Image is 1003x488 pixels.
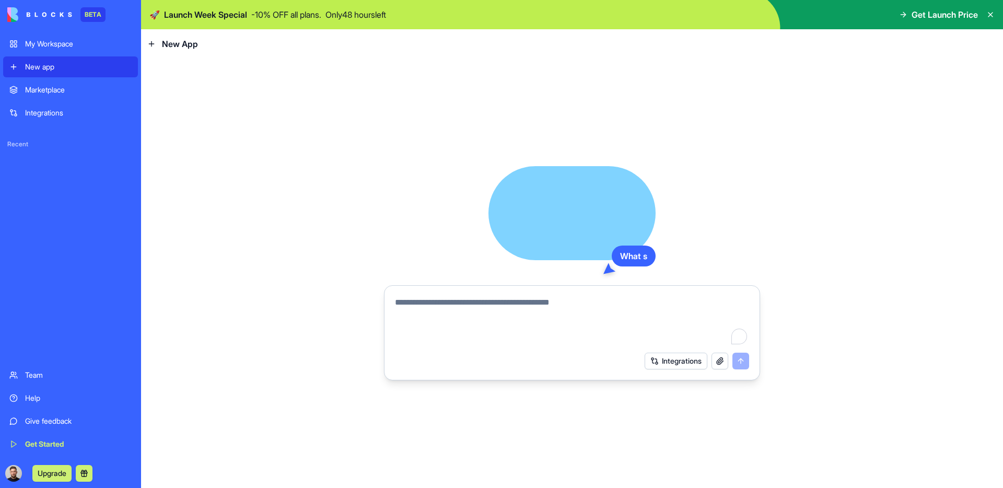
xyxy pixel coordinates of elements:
div: My Workspace [25,39,132,49]
p: - 10 % OFF all plans. [251,8,321,21]
a: Marketplace [3,79,138,100]
a: New app [3,56,138,77]
div: Integrations [25,108,132,118]
a: Integrations [3,102,138,123]
a: Team [3,365,138,386]
div: Marketplace [25,85,132,95]
span: 🚀 [149,8,160,21]
div: What s [612,246,656,266]
button: Upgrade [32,465,72,482]
span: Recent [3,140,138,148]
a: BETA [7,7,106,22]
button: Integrations [645,353,707,369]
textarea: To enrich screen reader interactions, please activate Accessibility in Grammarly extension settings [395,296,749,346]
span: Get Launch Price [912,8,978,21]
div: Give feedback [25,416,132,426]
img: ACg8ocLSY_9LyMGSQkXmAg3ph0WdpecxQoDWdp7SjGKBzY7qXDKHY3k=s96-c [5,465,22,482]
div: Team [25,370,132,380]
div: BETA [80,7,106,22]
p: Only 48 hours left [325,8,386,21]
a: My Workspace [3,33,138,54]
a: Give feedback [3,411,138,432]
img: logo [7,7,72,22]
span: Launch Week Special [164,8,247,21]
a: Get Started [3,434,138,455]
div: New app [25,62,132,72]
span: New App [162,38,198,50]
div: Help [25,393,132,403]
a: Upgrade [32,468,72,478]
a: Help [3,388,138,409]
div: Get Started [25,439,132,449]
